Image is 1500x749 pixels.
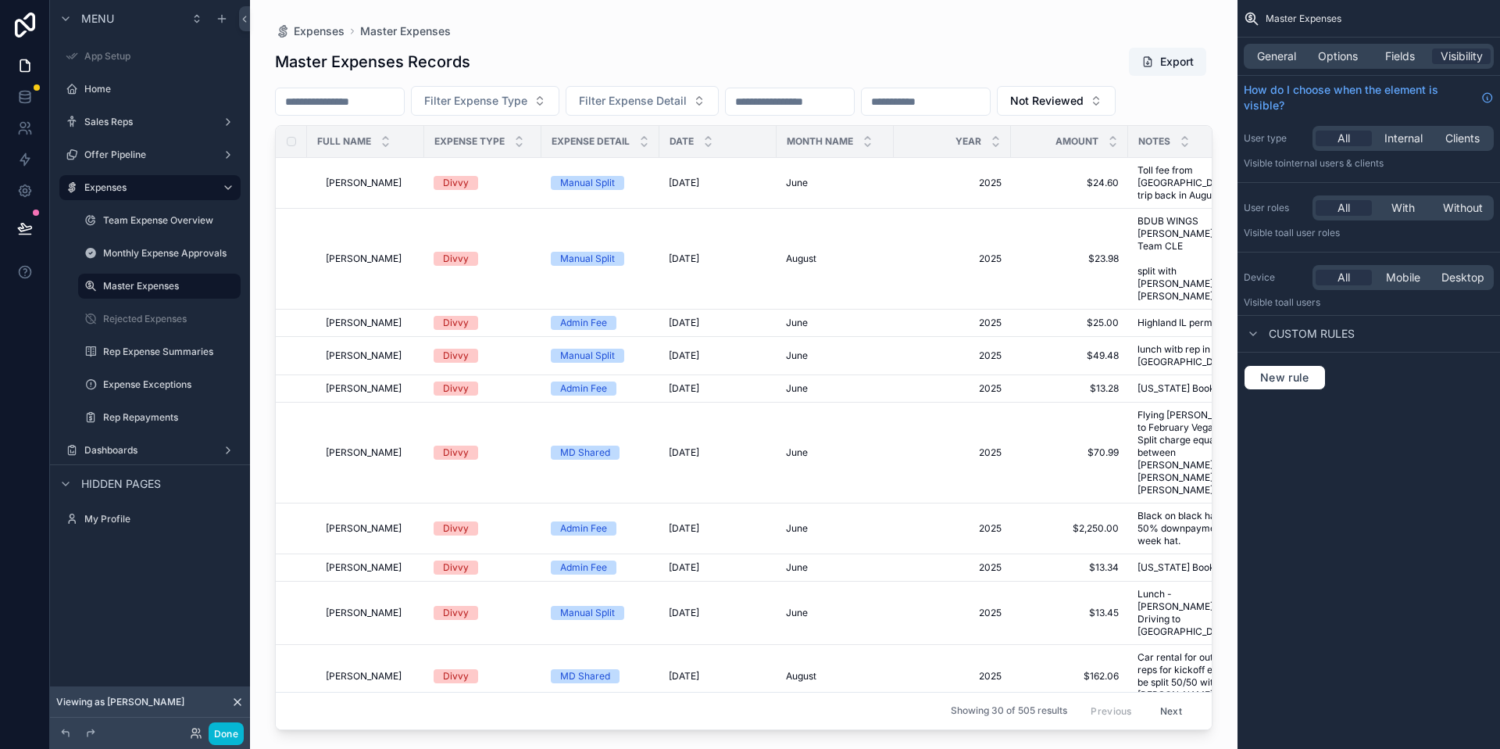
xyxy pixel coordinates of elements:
[1284,227,1340,238] span: All user roles
[1244,271,1306,284] label: Device
[1318,48,1358,64] span: Options
[59,438,241,463] a: Dashboards
[78,274,241,299] a: Master Expenses
[59,142,241,167] a: Offer Pipeline
[1337,131,1350,146] span: All
[103,346,237,358] label: Rep Expense Summaries
[1337,200,1350,216] span: All
[84,513,237,525] label: My Profile
[59,77,241,102] a: Home
[84,83,237,95] label: Home
[955,135,981,148] span: Year
[1445,131,1480,146] span: Clients
[1244,82,1475,113] span: How do I choose when the element is visible?
[1244,82,1494,113] a: How do I choose when the element is visible?
[1244,157,1494,170] p: Visible to
[78,306,241,331] a: Rejected Expenses
[670,135,694,148] span: Date
[59,109,241,134] a: Sales Reps
[1244,227,1494,239] p: Visible to
[552,135,630,148] span: Expense Detail
[1284,157,1384,169] span: Internal users & clients
[1269,326,1355,342] span: Custom rules
[1244,132,1306,145] label: User type
[1055,135,1098,148] span: Amount
[1441,270,1484,285] span: Desktop
[1386,270,1420,285] span: Mobile
[1441,48,1483,64] span: Visibility
[84,444,216,457] label: Dashboards
[103,411,237,424] label: Rep Repayments
[59,44,241,69] a: App Setup
[81,476,161,492] span: Hidden pages
[103,280,231,292] label: Master Expenses
[78,405,241,430] a: Rep Repayments
[434,135,505,148] span: Expense Type
[1244,296,1494,309] p: Visible to
[787,135,853,148] span: Month Name
[1391,200,1415,216] span: With
[1244,365,1326,390] button: New rule
[1244,202,1306,214] label: User roles
[84,149,216,161] label: Offer Pipeline
[59,507,241,532] a: My Profile
[1254,371,1316,385] span: New rule
[78,208,241,233] a: Team Expense Overview
[103,313,237,325] label: Rejected Expenses
[951,705,1067,718] span: Showing 30 of 505 results
[84,116,216,128] label: Sales Reps
[81,11,114,27] span: Menu
[1337,270,1350,285] span: All
[103,214,237,227] label: Team Expense Overview
[1443,200,1483,216] span: Without
[1385,48,1415,64] span: Fields
[209,722,244,745] button: Done
[84,181,209,194] label: Expenses
[1266,13,1341,25] span: Master Expenses
[1149,699,1193,723] button: Next
[317,135,371,148] span: Full Name
[78,241,241,266] a: Monthly Expense Approvals
[56,696,184,708] span: Viewing as [PERSON_NAME]
[78,372,241,397] a: Expense Exceptions
[84,50,237,63] label: App Setup
[1138,135,1170,148] span: Notes
[1384,131,1423,146] span: Internal
[1257,48,1296,64] span: General
[59,175,241,200] a: Expenses
[103,378,237,391] label: Expense Exceptions
[103,247,237,260] label: Monthly Expense Approvals
[78,339,241,364] a: Rep Expense Summaries
[1284,296,1320,308] span: all users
